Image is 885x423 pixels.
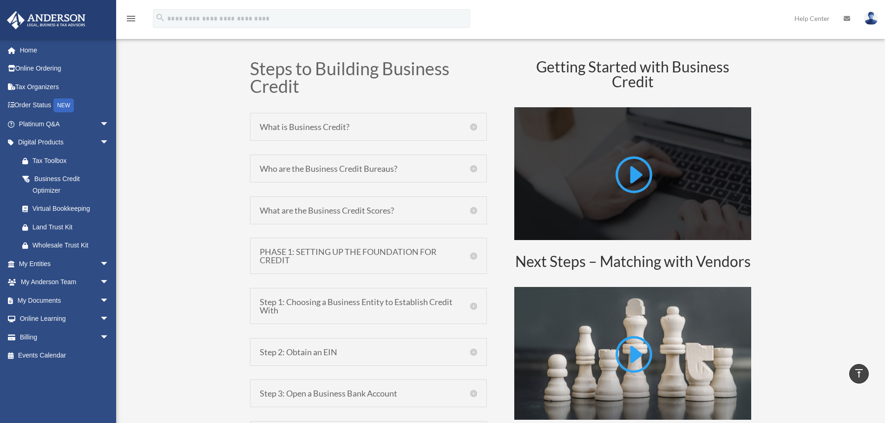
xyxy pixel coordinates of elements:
i: vertical_align_top [853,368,865,379]
a: Home [7,41,123,59]
a: Tax Organizers [7,78,123,96]
h5: Step 1: Choosing a Business Entity to Establish Credit With [260,298,477,314]
a: Events Calendar [7,346,123,365]
a: My Anderson Teamarrow_drop_down [7,273,123,292]
span: arrow_drop_down [100,273,118,292]
a: Order StatusNEW [7,96,123,115]
div: Business Credit Optimizer [33,173,107,196]
a: menu [125,16,137,24]
h5: PHASE 1: SETTING UP THE FOUNDATION FOR CREDIT [260,247,477,264]
i: menu [125,13,137,24]
span: arrow_drop_down [100,291,118,310]
h5: Who are the Business Credit Bureaus? [260,164,477,173]
h5: What are the Business Credit Scores? [260,206,477,215]
img: Anderson Advisors Platinum Portal [4,11,88,29]
span: Getting Started with Business Credit [536,58,729,91]
span: arrow_drop_down [100,310,118,329]
a: Digital Productsarrow_drop_down [7,133,123,152]
span: Next Steps – Matching with Vendors [515,252,751,270]
div: NEW [53,98,74,112]
h1: Steps to Building Business Credit [250,59,487,99]
a: Platinum Q&Aarrow_drop_down [7,115,123,133]
a: Tax Toolbox [13,151,123,170]
span: arrow_drop_down [100,328,118,347]
a: Wholesale Trust Kit [13,236,123,255]
h5: What is Business Credit? [260,123,477,131]
a: Business Credit Optimizer [13,170,118,200]
a: Virtual Bookkeeping [13,200,123,218]
a: Online Ordering [7,59,123,78]
a: Online Learningarrow_drop_down [7,310,123,328]
div: Virtual Bookkeeping [33,203,111,215]
a: My Entitiesarrow_drop_down [7,254,123,273]
div: Land Trust Kit [33,221,111,233]
a: Land Trust Kit [13,218,123,236]
span: arrow_drop_down [100,254,118,273]
i: search [155,13,165,23]
h5: Step 3: Open a Business Bank Account [260,389,477,397]
img: User Pic [864,12,878,25]
a: vertical_align_top [849,364,869,384]
div: Wholesale Trust Kit [33,240,111,251]
h5: Step 2: Obtain an EIN [260,348,477,356]
a: Billingarrow_drop_down [7,328,123,346]
a: My Documentsarrow_drop_down [7,291,123,310]
span: arrow_drop_down [100,133,118,152]
div: Tax Toolbox [33,155,111,167]
span: arrow_drop_down [100,115,118,134]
